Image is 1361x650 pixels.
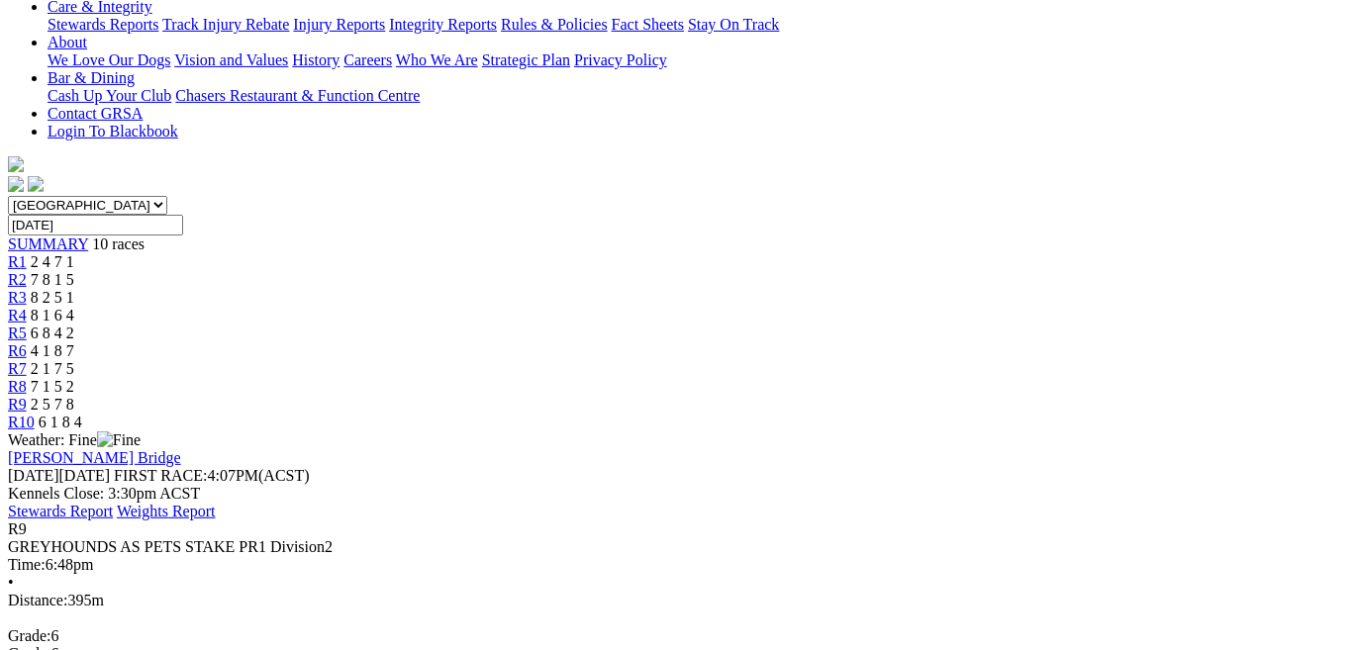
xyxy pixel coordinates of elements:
[31,253,74,270] span: 2 4 7 1
[8,378,27,395] a: R8
[8,592,1353,609] div: 395m
[31,342,74,359] span: 4 1 8 7
[8,467,110,484] span: [DATE]
[292,51,340,68] a: History
[31,360,74,377] span: 2 1 7 5
[8,360,27,377] a: R7
[8,271,27,288] a: R2
[48,87,171,104] a: Cash Up Your Club
[117,503,216,519] a: Weights Report
[31,289,74,306] span: 8 2 5 1
[31,378,74,395] span: 7 1 5 2
[8,342,27,359] a: R6
[39,414,82,430] span: 6 1 8 4
[343,51,392,68] a: Careers
[48,87,1353,105] div: Bar & Dining
[389,16,497,33] a: Integrity Reports
[612,16,684,33] a: Fact Sheets
[8,176,24,192] img: facebook.svg
[48,123,178,139] a: Login To Blackbook
[293,16,385,33] a: Injury Reports
[31,307,74,324] span: 8 1 6 4
[48,51,170,68] a: We Love Our Dogs
[8,538,1353,556] div: GREYHOUNDS AS PETS STAKE PR1 Division2
[48,34,87,50] a: About
[97,431,141,449] img: Fine
[8,485,1353,503] div: Kennels Close: 3:30pm ACST
[8,627,1353,645] div: 6
[162,16,289,33] a: Track Injury Rebate
[8,627,51,644] span: Grade:
[482,51,570,68] a: Strategic Plan
[31,396,74,413] span: 2 5 7 8
[396,51,478,68] a: Who We Are
[8,556,1353,574] div: 6:48pm
[174,51,288,68] a: Vision and Values
[28,176,44,192] img: twitter.svg
[8,289,27,306] a: R3
[8,325,27,341] a: R5
[31,271,74,288] span: 7 8 1 5
[48,105,143,122] a: Contact GRSA
[501,16,608,33] a: Rules & Policies
[48,16,1353,34] div: Care & Integrity
[8,556,46,573] span: Time:
[8,592,67,608] span: Distance:
[8,156,24,172] img: logo-grsa-white.png
[114,467,310,484] span: 4:07PM(ACST)
[8,574,14,591] span: •
[8,503,113,519] a: Stewards Report
[114,467,207,484] span: FIRST RACE:
[31,325,74,341] span: 6 8 4 2
[8,414,35,430] a: R10
[48,51,1353,69] div: About
[8,396,27,413] a: R9
[8,215,183,235] input: Select date
[8,253,27,270] a: R1
[8,449,181,466] a: [PERSON_NAME] Bridge
[574,51,667,68] a: Privacy Policy
[8,520,27,537] span: R9
[8,431,141,448] span: Weather: Fine
[92,235,145,252] span: 10 races
[8,307,27,324] a: R4
[8,235,88,252] a: SUMMARY
[8,467,59,484] span: [DATE]
[48,16,158,33] a: Stewards Reports
[48,69,135,86] a: Bar & Dining
[175,87,420,104] a: Chasers Restaurant & Function Centre
[688,16,779,33] a: Stay On Track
